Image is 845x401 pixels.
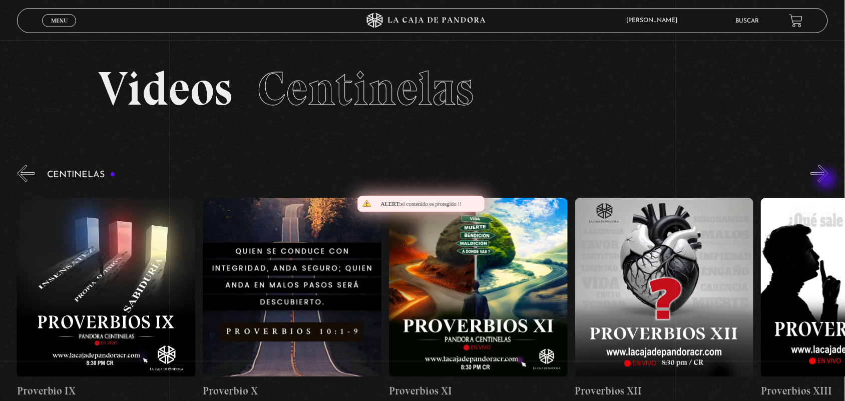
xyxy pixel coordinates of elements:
span: Cerrar [48,26,71,33]
button: Previous [17,165,35,182]
h2: Videos [98,65,747,113]
a: View your shopping cart [789,14,803,28]
h4: Proverbios XI [389,383,568,399]
span: Alert: [381,201,401,207]
h3: Centinelas [47,170,116,180]
button: Next [811,165,828,182]
h4: Proverbio X [203,383,381,399]
span: Centinelas [257,60,474,117]
a: Buscar [736,18,759,24]
h4: Proverbio IX [17,383,195,399]
span: Menu [51,18,68,24]
div: el contenido es protegido !! [357,196,485,212]
span: [PERSON_NAME] [622,18,688,24]
h4: Proverbios XII [575,383,754,399]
